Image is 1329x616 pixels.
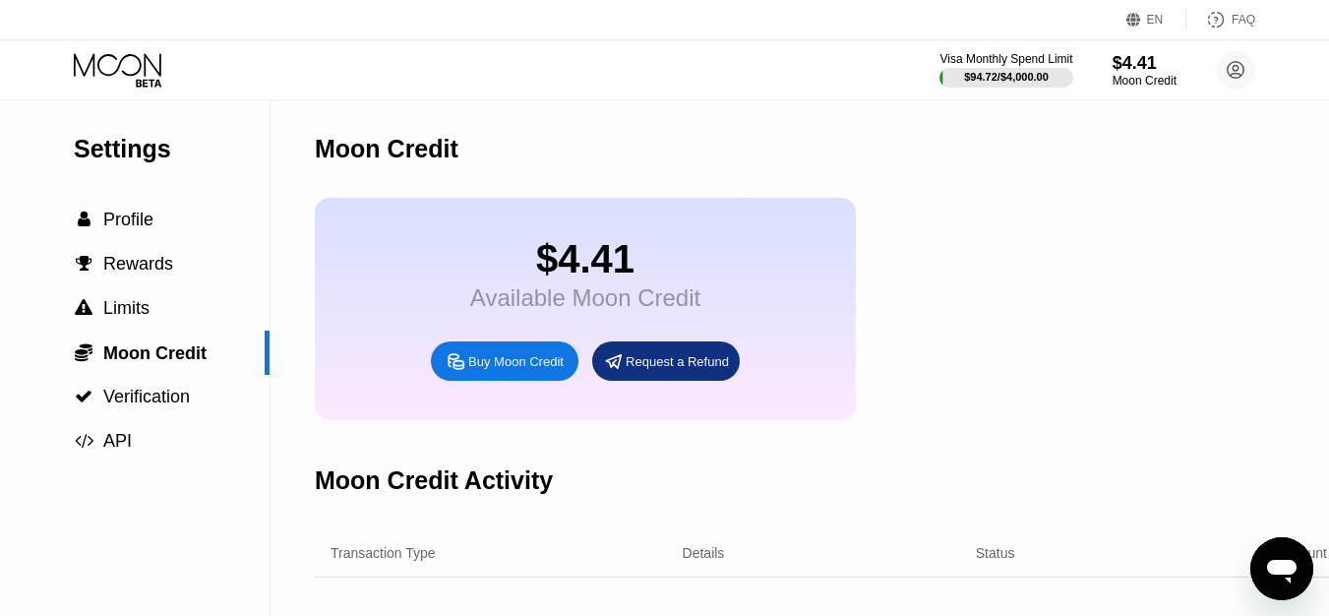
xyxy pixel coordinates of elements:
[1186,10,1255,30] div: FAQ
[75,432,93,450] span: 
[939,52,1072,66] div: Visa Monthly Spend Limit
[976,545,1015,561] div: Status
[103,343,207,363] span: Moon Credit
[315,135,458,163] div: Moon Credit
[75,388,92,405] span: 
[1147,13,1164,27] div: EN
[74,211,93,228] div: 
[103,298,150,318] span: Limits
[592,341,740,381] div: Request a Refund
[1113,53,1177,74] div: $4.41
[76,255,92,273] span: 
[468,353,564,370] div: Buy Moon Credit
[315,466,553,495] div: Moon Credit Activity
[74,432,93,450] div: 
[1113,53,1177,88] div: $4.41Moon Credit
[1232,13,1255,27] div: FAQ
[74,388,93,405] div: 
[103,210,153,229] span: Profile
[74,299,93,317] div: 
[74,342,93,362] div: 
[1113,74,1177,88] div: Moon Credit
[431,341,578,381] div: Buy Moon Credit
[103,431,132,451] span: API
[939,52,1072,88] div: Visa Monthly Spend Limit$94.72/$4,000.00
[1250,537,1313,600] iframe: Button to launch messaging window, conversation in progress
[75,342,92,362] span: 
[964,71,1049,83] div: $94.72 / $4,000.00
[74,255,93,273] div: 
[470,237,700,281] div: $4.41
[1126,10,1186,30] div: EN
[470,284,700,312] div: Available Moon Credit
[103,254,173,274] span: Rewards
[78,211,91,228] span: 
[103,387,190,406] span: Verification
[683,545,725,561] div: Details
[331,545,436,561] div: Transaction Type
[74,135,270,163] div: Settings
[626,353,729,370] div: Request a Refund
[75,299,92,317] span: 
